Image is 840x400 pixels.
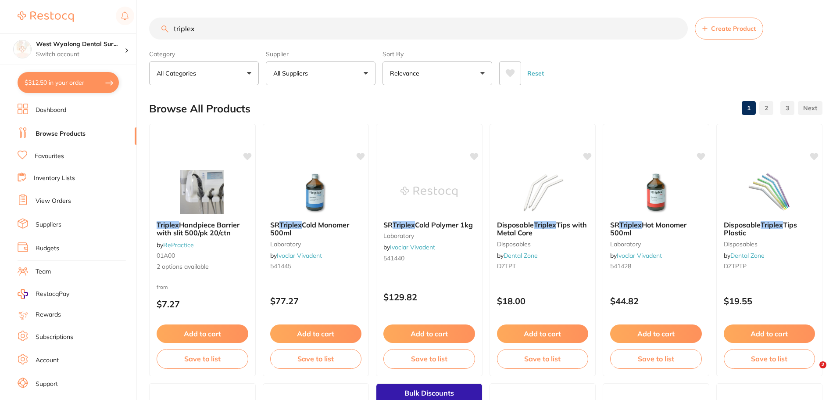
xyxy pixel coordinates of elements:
[18,289,69,299] a: RestocqPay
[724,241,815,248] small: Disposables
[157,252,175,259] span: 01A00
[819,361,826,368] span: 2
[149,61,259,85] button: All Categories
[382,50,492,58] label: Sort By
[266,61,375,85] button: All Suppliers
[36,130,86,138] a: Browse Products
[711,25,756,32] span: Create Product
[497,349,589,368] button: Save to list
[35,152,64,161] a: Favourites
[36,267,51,276] a: Team
[400,170,458,214] img: SR Triplex Cold Polymer 1kg
[382,61,492,85] button: Relevance
[383,254,404,262] span: 541440
[270,252,322,259] span: by
[34,174,75,183] a: Inventory Lists
[759,99,773,117] a: 2
[619,220,642,229] em: Triplex
[610,220,619,229] span: SR
[504,252,538,259] a: Dental Zone
[36,244,59,253] a: Budgets
[724,220,797,237] span: Tips Plastic
[270,349,362,368] button: Save to list
[390,243,435,251] a: Ivoclar Vivadent
[277,252,322,259] a: Ivoclar Vivadent
[157,69,200,78] p: All Categories
[497,221,589,237] b: Disposable Triplex Tips with Metal Core
[610,252,662,259] span: by
[525,61,547,85] button: Reset
[18,11,74,22] img: Restocq Logo
[270,220,349,237] span: Cold Monomer 500ml
[610,262,631,270] span: 541428
[610,220,686,237] span: Hot Monomer 500ml
[761,220,783,229] em: Triplex
[724,221,815,237] b: Disposable Triplex Tips Plastic
[36,40,125,49] h4: West Wyalong Dental Surgery (DentalTown 4)
[36,220,61,229] a: Suppliers
[724,324,815,343] button: Add to cart
[157,299,248,309] p: $7.27
[610,324,702,343] button: Add to cart
[383,324,475,343] button: Add to cart
[383,349,475,368] button: Save to list
[383,221,475,229] b: SR Triplex Cold Polymer 1kg
[287,170,344,214] img: SR Triplex Cold Monomer 500ml
[36,290,69,299] span: RestocqPay
[534,220,556,229] em: Triplex
[497,324,589,343] button: Add to cart
[514,170,571,214] img: Disposable Triplex Tips with Metal Core
[266,50,375,58] label: Supplier
[780,99,794,117] a: 3
[497,262,516,270] span: DZTPT
[157,284,168,290] span: from
[724,252,765,259] span: by
[383,232,475,239] small: laboratory
[742,99,756,117] a: 1
[393,220,415,229] em: Triplex
[617,252,662,259] a: Ivoclar Vivadent
[157,221,248,237] b: Triplex Handpiece Barrier with slit 500/pk 20/ctn
[270,220,279,229] span: SR
[270,324,362,343] button: Add to cart
[610,349,702,368] button: Save to list
[36,310,61,319] a: Rewards
[157,263,248,271] span: 2 options available
[157,220,179,229] em: Triplex
[497,296,589,306] p: $18.00
[627,170,684,214] img: SR Triplex Hot Monomer 500ml
[18,7,74,27] a: Restocq Logo
[279,220,302,229] em: Triplex
[270,221,362,237] b: SR Triplex Cold Monomer 500ml
[157,220,239,237] span: Handpiece Barrier with slit 500/pk 20/ctn
[149,18,688,40] input: Search Products
[36,106,66,115] a: Dashboard
[383,292,475,302] p: $129.82
[741,170,798,214] img: Disposable Triplex Tips Plastic
[157,241,194,249] span: by
[174,170,231,214] img: Triplex Handpiece Barrier with slit 500/pk 20/ctn
[415,220,473,229] span: Cold Polymer 1kg
[390,69,423,78] p: Relevance
[36,333,73,342] a: Subscriptions
[149,50,259,58] label: Category
[724,296,815,306] p: $19.55
[610,241,702,248] small: laboratory
[497,220,587,237] span: Tips with Metal Core
[730,252,765,259] a: Dental Zone
[18,72,119,93] button: $312.50 in your order
[157,349,248,368] button: Save to list
[610,296,702,306] p: $44.82
[724,349,815,368] button: Save to list
[149,103,250,115] h2: Browse All Products
[610,221,702,237] b: SR Triplex Hot Monomer 500ml
[157,324,248,343] button: Add to cart
[724,220,761,229] span: Disposable
[270,241,362,248] small: laboratory
[497,252,538,259] span: by
[270,262,291,270] span: 541445
[36,356,59,365] a: Account
[36,197,71,205] a: View Orders
[497,220,534,229] span: Disposable
[270,296,362,306] p: $77.27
